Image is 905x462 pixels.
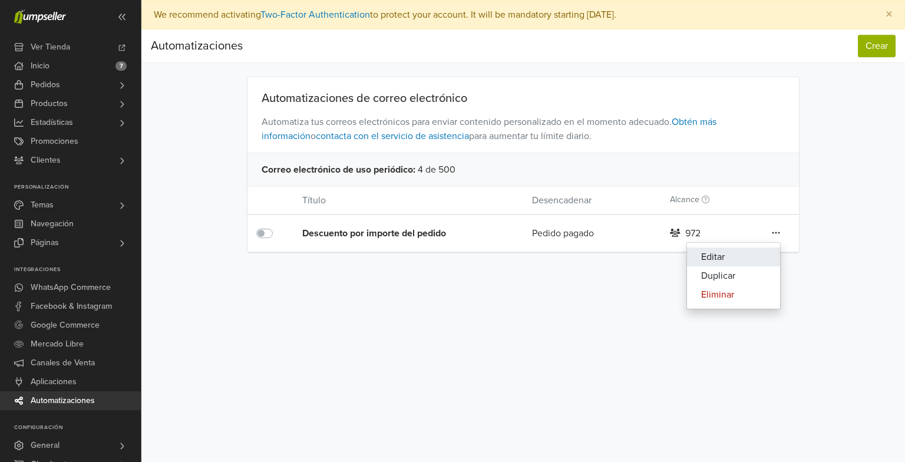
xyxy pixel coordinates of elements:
p: Personalización [14,184,141,191]
p: Integraciones [14,266,141,273]
span: Promociones [31,132,78,151]
span: Navegación [31,214,74,233]
button: Close [874,1,904,29]
span: Correo electrónico de uso periódico : [262,163,415,177]
span: Inicio [31,57,49,75]
label: Alcance [670,193,709,206]
span: Temas [31,196,54,214]
span: General [31,436,60,455]
div: Título [293,193,523,207]
div: 972 [685,226,701,240]
div: 4 de 500 [247,153,800,186]
span: Productos [31,94,68,113]
span: Mercado Libre [31,335,84,354]
span: 7 [115,61,127,71]
a: Eliminar [687,285,780,304]
div: Descuento por importe del pedido [302,226,486,240]
span: Automatizaciones [31,391,95,410]
a: Duplicar [687,266,780,285]
div: Automatizaciones [151,34,243,58]
span: × [886,6,893,23]
div: Pedido pagado [523,226,661,240]
span: Clientes [31,151,61,170]
button: Crear [858,35,896,57]
span: Estadísticas [31,113,73,132]
div: Automatizaciones de correo electrónico [247,91,800,105]
a: contacta con el servicio de asistencia [316,130,469,142]
a: Two-Factor Authentication [260,9,370,21]
span: Facebook & Instagram [31,297,112,316]
span: Google Commerce [31,316,100,335]
div: Desencadenar [523,193,661,207]
p: Configuración [14,424,141,431]
span: Aplicaciones [31,372,77,391]
span: Pedidos [31,75,60,94]
span: Automatiza tus correos electrónicos para enviar contenido personalizado en el momento adecuado. o... [247,105,800,153]
span: Ver Tienda [31,38,70,57]
span: WhatsApp Commerce [31,278,111,297]
span: Páginas [31,233,59,252]
span: Canales de Venta [31,354,95,372]
a: Editar [687,247,780,266]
